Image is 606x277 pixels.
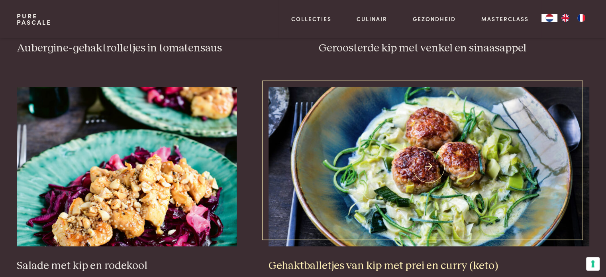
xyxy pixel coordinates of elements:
ul: Language list [557,14,589,22]
h3: Geroosterde kip met venkel en sinaasappel [319,41,589,55]
a: PurePascale [17,13,51,26]
aside: Language selected: Nederlands [541,14,589,22]
h3: Gehaktballetjes van kip met prei en curry (keto) [269,259,589,273]
a: FR [573,14,589,22]
img: Salade met kip en rodekool [17,87,237,246]
a: Collecties [291,15,331,23]
img: Gehaktballetjes van kip met prei en curry (keto) [269,87,589,246]
a: EN [557,14,573,22]
h3: Aubergine-gehaktrolletjes in tomatensaus [17,41,287,55]
a: Masterclass [481,15,529,23]
a: Gezondheid [413,15,456,23]
a: NL [541,14,557,22]
button: Uw voorkeuren voor toestemming voor trackingtechnologieën [586,257,600,271]
a: Culinair [357,15,387,23]
div: Language [541,14,557,22]
a: Gehaktballetjes van kip met prei en curry (keto) Gehaktballetjes van kip met prei en curry (keto) [269,87,589,273]
h3: Salade met kip en rodekool [17,259,237,273]
a: Salade met kip en rodekool Salade met kip en rodekool [17,87,237,273]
